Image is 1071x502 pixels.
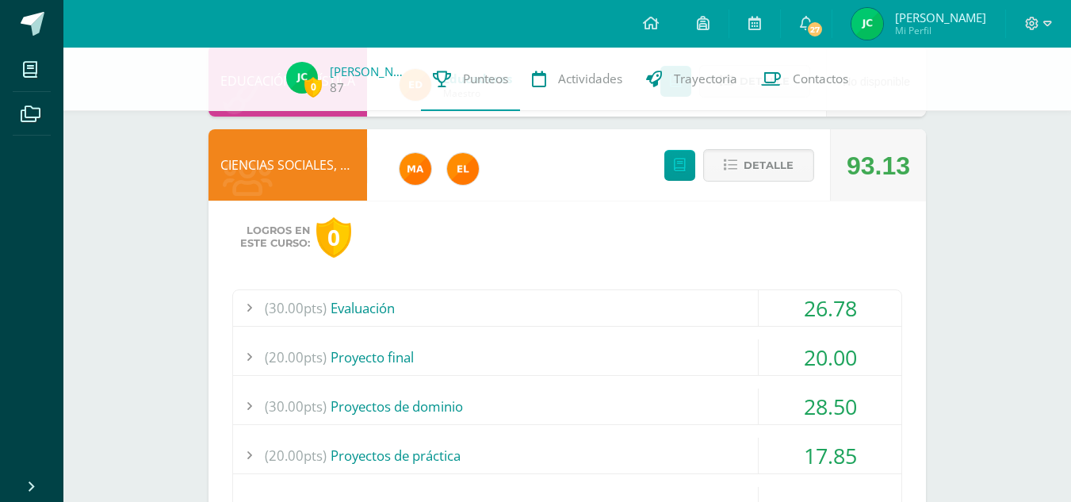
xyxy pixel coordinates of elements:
span: (20.00pts) [265,438,327,473]
div: 28.50 [759,389,901,424]
span: [PERSON_NAME] [895,10,986,25]
div: 17.85 [759,438,901,473]
img: 266030d5bbfb4fab9f05b9da2ad38396.png [400,153,431,185]
span: 27 [806,21,824,38]
div: CIENCIAS SOCIALES, FORMACIÓN CIUDADANA E INTERCULTURALIDAD [208,129,367,201]
a: Punteos [421,48,520,111]
img: f2e482c6ab60cb89969472e19f204e98.png [286,62,318,94]
span: Contactos [793,71,848,87]
span: Punteos [463,71,508,87]
a: Actividades [520,48,634,111]
span: (30.00pts) [265,290,327,326]
a: Contactos [749,48,860,111]
span: (30.00pts) [265,389,327,424]
div: 93.13 [847,130,910,201]
img: f2e482c6ab60cb89969472e19f204e98.png [851,8,883,40]
div: 26.78 [759,290,901,326]
span: (20.00pts) [265,339,327,375]
div: Proyectos de dominio [233,389,901,424]
a: 87 [330,79,344,96]
a: [PERSON_NAME] [330,63,409,79]
div: Proyectos de práctica [233,438,901,473]
a: Trayectoria [634,48,749,111]
button: Detalle [703,149,814,182]
span: Detalle [744,151,794,180]
div: 0 [316,217,351,258]
img: 31c982a1c1d67d3c4d1e96adbf671f86.png [447,153,479,185]
span: Mi Perfil [895,24,986,37]
div: 20.00 [759,339,901,375]
span: Trayectoria [674,71,737,87]
span: Actividades [558,71,622,87]
div: Proyecto final [233,339,901,375]
span: 0 [304,77,322,97]
span: Logros en este curso: [240,224,310,250]
div: Evaluación [233,290,901,326]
